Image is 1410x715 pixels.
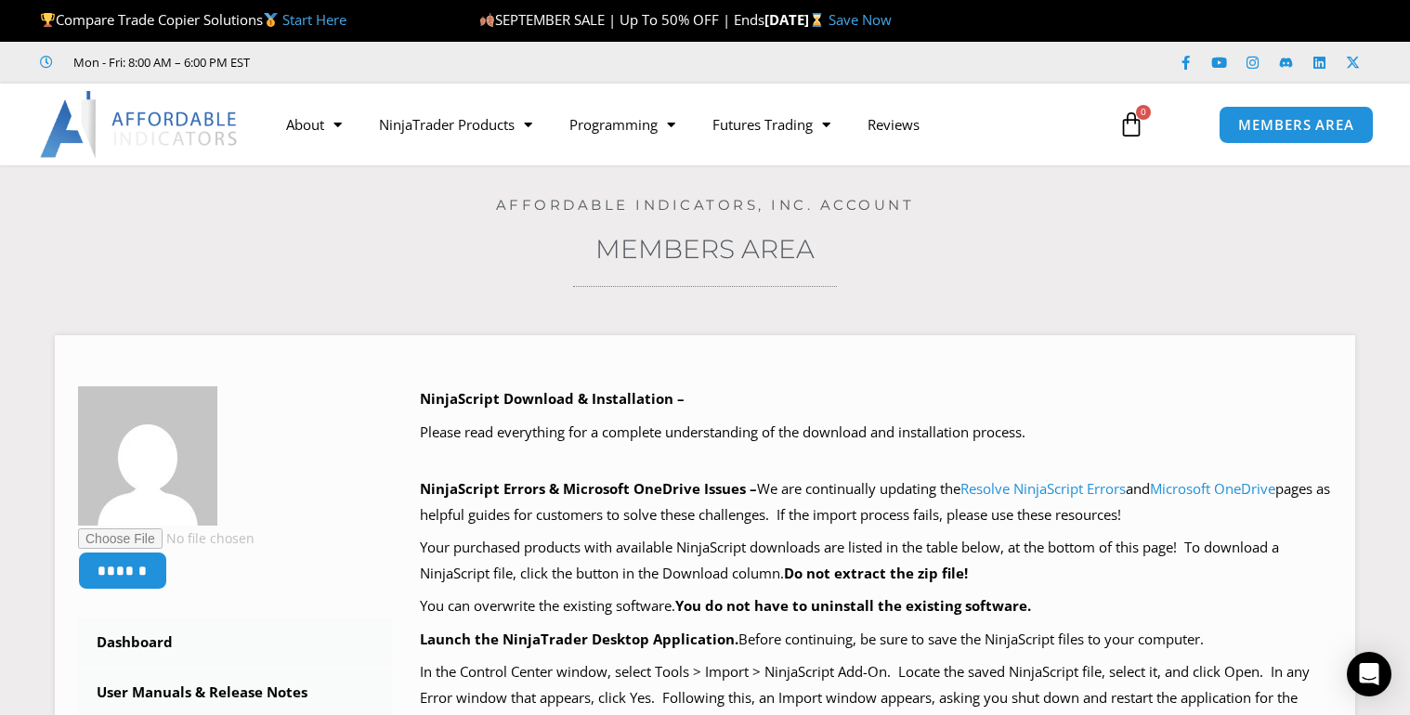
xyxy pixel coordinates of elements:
[420,479,757,498] b: NinjaScript Errors & Microsoft OneDrive Issues –
[268,103,1100,146] nav: Menu
[282,10,346,29] a: Start Here
[1136,105,1151,120] span: 0
[40,10,346,29] span: Compare Trade Copier Solutions
[420,476,1333,528] p: We are continually updating the and pages as helpful guides for customers to solve these challeng...
[420,420,1333,446] p: Please read everything for a complete understanding of the download and installation process.
[764,10,829,29] strong: [DATE]
[1347,652,1391,696] div: Open Intercom Messenger
[1150,479,1275,498] a: Microsoft OneDrive
[960,479,1126,498] a: Resolve NinjaScript Errors
[268,103,360,146] a: About
[1238,118,1354,132] span: MEMBERS AREA
[360,103,551,146] a: NinjaTrader Products
[810,13,824,27] img: ⌛
[420,389,685,408] b: NinjaScript Download & Installation –
[264,13,278,27] img: 🥇
[420,627,1333,653] p: Before continuing, be sure to save the NinjaScript files to your computer.
[78,386,217,526] img: b9ddee4b64e75769abe640f280588620843bc67c3ef7b3cc0cb243aa252161f2
[41,13,55,27] img: 🏆
[1090,97,1172,151] a: 0
[78,618,392,667] a: Dashboard
[69,51,250,73] span: Mon - Fri: 8:00 AM – 6:00 PM EST
[1219,106,1374,144] a: MEMBERS AREA
[551,103,694,146] a: Programming
[784,564,968,582] b: Do not extract the zip file!
[420,593,1333,619] p: You can overwrite the existing software.
[420,630,738,648] b: Launch the NinjaTrader Desktop Application.
[595,233,815,265] a: Members Area
[675,596,1031,615] b: You do not have to uninstall the existing software.
[849,103,938,146] a: Reviews
[694,103,849,146] a: Futures Trading
[479,10,764,29] span: SEPTEMBER SALE | Up To 50% OFF | Ends
[420,535,1333,587] p: Your purchased products with available NinjaScript downloads are listed in the table below, at th...
[40,91,240,158] img: LogoAI | Affordable Indicators – NinjaTrader
[276,53,555,71] iframe: Customer reviews powered by Trustpilot
[496,196,915,214] a: Affordable Indicators, Inc. Account
[480,13,494,27] img: 🍂
[829,10,892,29] a: Save Now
